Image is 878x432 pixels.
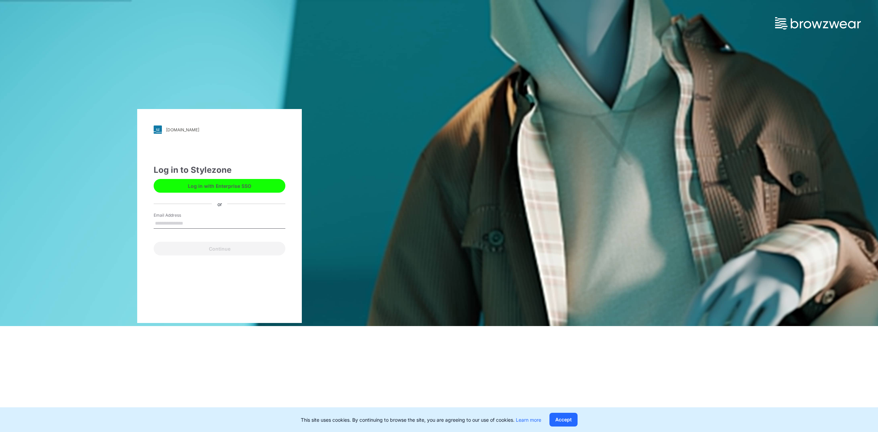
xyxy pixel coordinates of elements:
label: Email Address [154,212,202,218]
p: This site uses cookies. By continuing to browse the site, you are agreeing to our use of cookies. [301,416,541,423]
button: Log in with Enterprise SSO [154,179,285,193]
img: browzwear-logo.73288ffb.svg [775,17,861,29]
div: or [212,200,227,207]
a: Learn more [516,417,541,423]
img: svg+xml;base64,PHN2ZyB3aWR0aD0iMjgiIGhlaWdodD0iMjgiIHZpZXdCb3g9IjAgMCAyOCAyOCIgZmlsbD0ibm9uZSIgeG... [154,125,162,134]
div: [DOMAIN_NAME] [166,127,199,132]
a: [DOMAIN_NAME] [154,125,285,134]
div: Log in to Stylezone [154,164,285,176]
button: Accept [549,413,578,427]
